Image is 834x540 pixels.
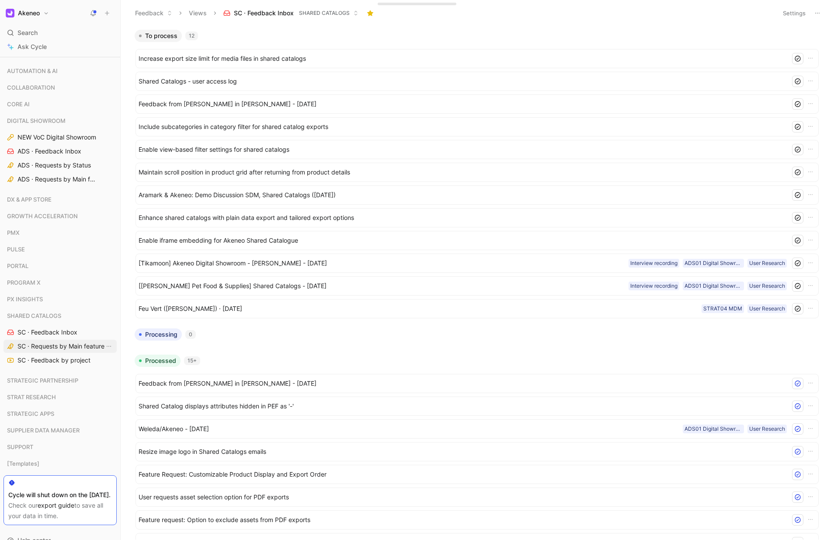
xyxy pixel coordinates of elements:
[3,26,117,39] div: Search
[685,425,742,433] div: ADS01 Digital Showroom
[3,243,117,258] div: PULSE
[3,193,117,206] div: DX & APP STORE
[3,424,117,437] div: SUPPLIER DATA MANAGER
[3,440,117,453] div: SUPPORT
[299,9,350,17] span: SHARED CATALOGS
[779,7,810,19] button: Settings
[139,190,787,200] span: Aramark & Akeneo: Demo Discussion SDM, Shared Catalogs ([DATE])
[136,442,819,461] a: Resize image logo in Shared Catalogs emails
[3,293,117,308] div: PX INSIGHTS
[17,147,81,156] span: ADS · Feedback Inbox
[749,259,785,268] div: User Research
[136,488,819,507] a: User requests asset selection option for PDF exports
[136,299,819,318] a: Feu Vert ([PERSON_NAME]) · [DATE]User ResearchSTRAT04 MDM
[3,374,117,390] div: STRATEGIC PARTNERSHIP
[3,193,117,209] div: DX & APP STORE
[3,276,117,289] div: PROGRAM X
[7,426,80,435] span: SUPPLIER DATA MANAGER
[3,226,117,242] div: PMX
[3,407,117,420] div: STRATEGIC APPS
[3,276,117,292] div: PROGRAM X
[185,31,198,40] div: 12
[139,144,787,155] span: Enable view-based filter settings for shared catalogs
[135,355,181,367] button: Processed
[17,161,91,170] span: ADS · Requests by Status
[7,409,54,418] span: STRATEGIC APPS
[3,145,117,158] a: ADS · Feedback Inbox
[17,342,104,351] span: SC · Requests by Main feature
[18,9,40,17] h1: Akeneo
[3,114,117,127] div: DIGITAL SHOWROOM
[139,53,787,64] span: Increase export size limit for media files in shared catalogs
[7,311,61,320] span: SHARED CATALOGS
[38,502,74,509] a: export guide
[3,98,117,111] div: CORE AI
[7,83,55,92] span: COLLABORATION
[3,424,117,439] div: SUPPLIER DATA MANAGER
[3,259,117,275] div: PORTAL
[685,282,742,290] div: ADS01 Digital Showroom
[3,226,117,239] div: PMX
[136,397,819,416] a: Shared Catalog displays attributes hidden in PEF as '-'
[131,7,176,20] button: Feedback
[3,326,117,339] a: SC · Feedback Inbox
[3,64,117,80] div: AUTOMATION & AI
[3,64,117,77] div: AUTOMATION & AI
[3,407,117,423] div: STRATEGIC APPS
[7,376,78,385] span: STRATEGIC PARTNERSHIP
[139,76,787,87] span: Shared Catalogs - user access log
[136,276,819,296] a: [[PERSON_NAME] Pet Food & Supplies] Shared Catalogs - [DATE]User ResearchADS01 Digital ShowroomIn...
[17,42,47,52] span: Ask Cycle
[136,374,819,393] a: Feedback from [PERSON_NAME] in [PERSON_NAME] - [DATE]
[7,195,52,204] span: DX & APP STORE
[136,140,819,159] a: Enable view-based filter settings for shared catalogs
[7,212,78,220] span: GROWTH ACCELERATION
[139,281,625,291] span: [[PERSON_NAME] Pet Food & Supplies] Shared Catalogs - [DATE]
[3,159,117,172] a: ADS · Requests by Status
[136,163,819,182] a: Maintain scroll position in product grid after returning from product details
[136,465,819,484] a: Feature Request: Customizable Product Display and Export Order
[136,49,819,68] a: Increase export size limit for media files in shared catalogs
[139,99,787,109] span: Feedback from [PERSON_NAME] in [PERSON_NAME] - [DATE]
[3,340,117,353] a: SC · Requests by Main featureView actions
[3,209,117,225] div: GROWTH ACCELERATION
[703,304,742,313] div: STRAT04 MDM
[6,9,14,17] img: Akeneo
[139,258,625,268] span: [Tikamoon] Akeneo Digital Showroom - [PERSON_NAME] - [DATE]
[7,100,30,108] span: CORE AI
[630,282,678,290] div: Interview recording
[7,66,58,75] span: AUTOMATION & AI
[135,328,182,341] button: Processing
[185,7,211,20] button: Views
[749,282,785,290] div: User Research
[3,259,117,272] div: PORTAL
[139,378,787,389] span: Feedback from [PERSON_NAME] in [PERSON_NAME] - [DATE]
[3,390,117,406] div: STRAT RESEARCH
[7,295,43,303] span: PX INSIGHTS
[17,175,97,184] span: ADS · Requests by Main feature
[145,31,177,40] span: To process
[3,390,117,404] div: STRAT RESEARCH
[17,28,38,38] span: Search
[7,261,28,270] span: PORTAL
[8,490,112,500] div: Cycle will shut down on the [DATE].
[3,81,117,94] div: COLLABORATION
[139,515,787,525] span: Feature request: Option to exclude assets from PDF exports
[145,356,176,365] span: Processed
[139,122,787,132] span: Include subcategories in category filter for shared catalog exports
[3,309,117,322] div: SHARED CATALOGS
[135,30,182,42] button: To process
[139,235,787,246] span: Enable iframe embedding for Akeneo Shared Catalogue
[685,259,742,268] div: ADS01 Digital Showroom
[3,293,117,306] div: PX INSIGHTS
[136,231,819,250] a: Enable iframe embedding for Akeneo Shared Catalogue
[139,492,787,502] span: User requests asset selection option for PDF exports
[139,303,698,314] span: Feu Vert ([PERSON_NAME]) · [DATE]
[139,167,787,178] span: Maintain scroll position in product grid after returning from product details
[131,328,823,348] div: Processing0
[3,243,117,256] div: PULSE
[3,81,117,97] div: COLLABORATION
[7,278,41,287] span: PROGRAM X
[3,7,51,19] button: AkeneoAkeneo
[136,208,819,227] a: Enhance shared catalogs with plain data export and tailored export options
